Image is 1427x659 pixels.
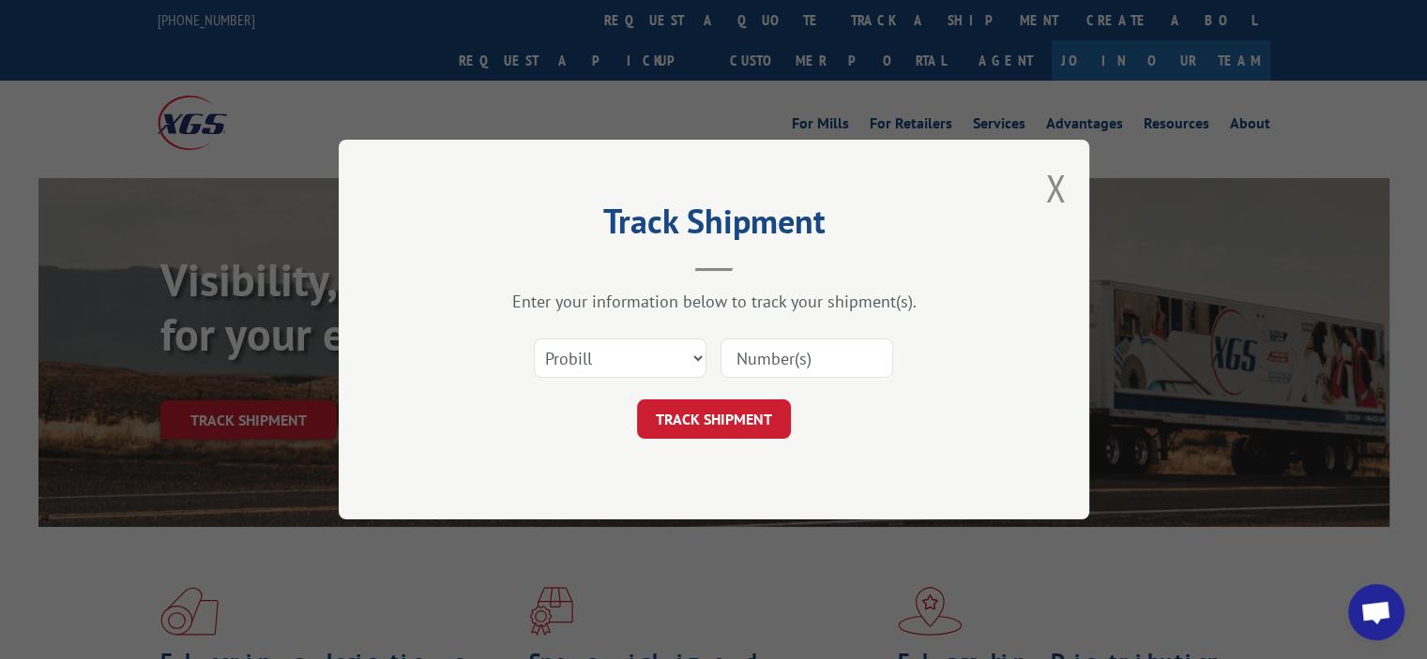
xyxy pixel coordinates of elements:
[1045,163,1066,213] button: Close modal
[1348,584,1404,640] div: Open chat
[433,208,995,244] h2: Track Shipment
[637,399,791,439] button: TRACK SHIPMENT
[433,291,995,312] div: Enter your information below to track your shipment(s).
[721,338,893,378] input: Number(s)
